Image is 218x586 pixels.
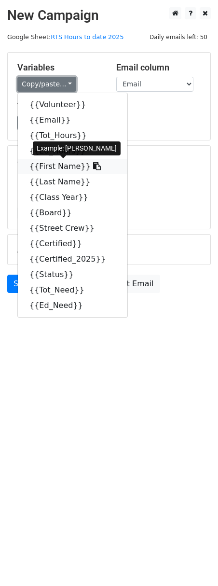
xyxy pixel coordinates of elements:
a: RTS Hours to date 2025 [51,33,123,41]
a: {{Ed_Need}} [18,298,127,313]
a: {{Ed_Hours}} [18,143,127,159]
h5: Variables [17,62,102,73]
a: {{Board}} [18,205,127,221]
a: {{First Name}} [18,159,127,174]
a: Daily emails left: 50 [146,33,211,41]
h5: Email column [116,62,201,73]
a: {{Tot_Need}} [18,282,127,298]
h2: New Campaign [7,7,211,24]
a: {{Certified}} [18,236,127,251]
a: Copy/paste... [17,77,76,92]
a: {{Email}} [18,112,127,128]
a: {{Status}} [18,267,127,282]
a: {{Certified_2025}} [18,251,127,267]
span: Daily emails left: 50 [146,32,211,42]
a: {{Street Crew}} [18,221,127,236]
a: Send [7,275,39,293]
a: {{Volunteer}} [18,97,127,112]
a: {{Tot_Hours}} [18,128,127,143]
div: Example: [PERSON_NAME] [33,141,121,155]
small: Google Sheet: [7,33,124,41]
iframe: Chat Widget [170,540,218,586]
a: {{Class Year}} [18,190,127,205]
a: {{Last Name}} [18,174,127,190]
